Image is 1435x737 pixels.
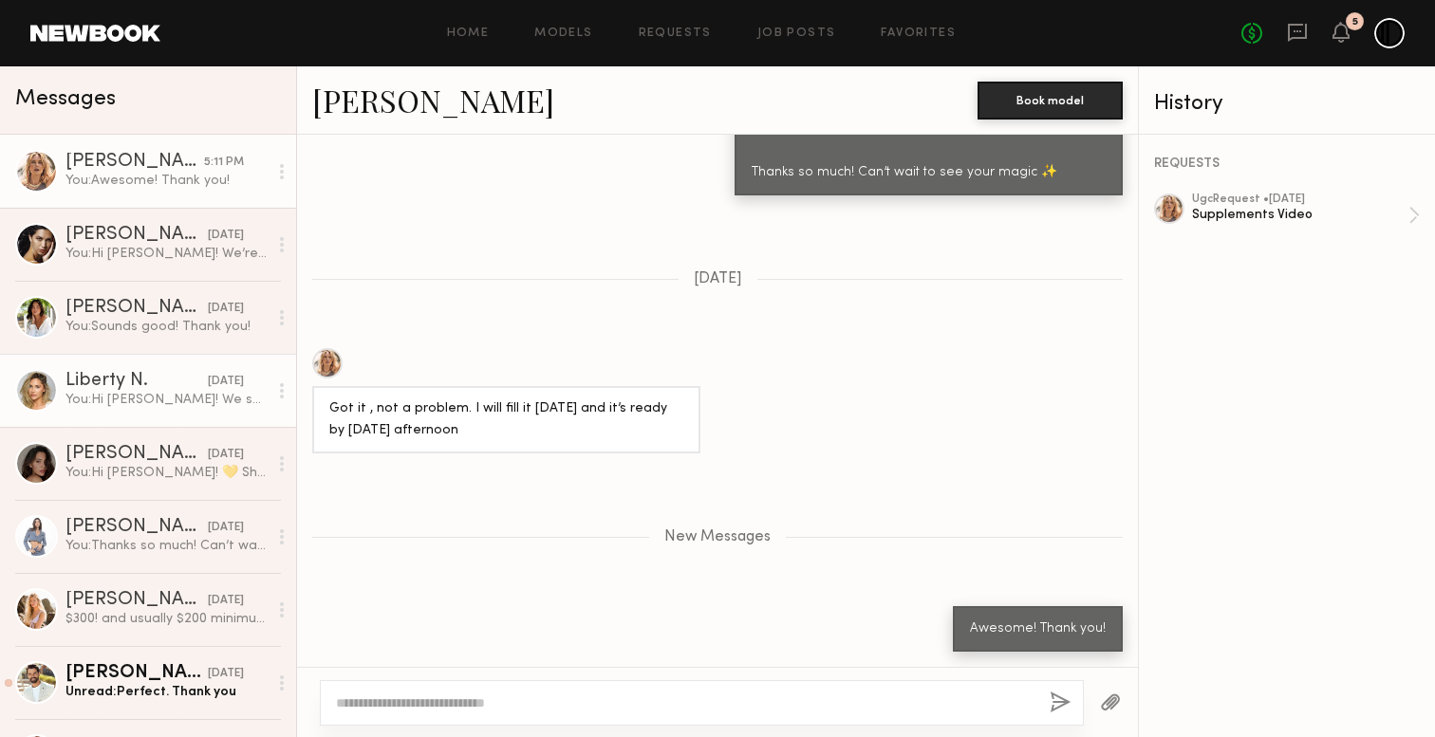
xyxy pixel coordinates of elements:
div: [DATE] [208,300,244,318]
div: You: Hi [PERSON_NAME]! We’re looking for a simple vertical video. Hook: “My hair and nails have n... [65,245,268,263]
div: Awesome! Thank you! [970,618,1106,640]
div: Got it , not a problem. I will fill it [DATE] and it’s ready by [DATE] afternoon [329,398,683,442]
div: [DATE] [208,373,244,391]
div: [PERSON_NAME] [65,226,208,245]
div: History [1154,93,1420,115]
a: ugcRequest •[DATE]Supplements Video [1192,193,1420,237]
div: $300! and usually $200 minimum without [65,610,268,628]
div: [PERSON_NAME] [65,591,208,610]
div: You: Awesome! Thank you! [65,172,268,190]
a: Job Posts [757,28,836,40]
a: [PERSON_NAME] [312,80,554,120]
div: [PERSON_NAME] [65,153,204,172]
span: New Messages [664,529,771,545]
a: Requests [639,28,712,40]
div: [PERSON_NAME] [65,518,208,537]
div: REQUESTS [1154,157,1420,171]
a: Book model [978,91,1123,107]
div: [PERSON_NAME] [65,664,208,683]
span: Messages [15,88,116,110]
span: [DATE] [694,271,742,287]
div: Unread: Perfect. Thank you [65,683,268,701]
a: Models [534,28,592,40]
div: 5 [1352,17,1358,28]
div: Supplements Video [1192,206,1408,224]
div: ugc Request • [DATE] [1192,193,1408,206]
button: Book model [978,82,1123,120]
div: [PERSON_NAME] [65,445,208,464]
div: [DATE] [208,592,244,610]
div: You: Sounds good! Thank you! [65,318,268,336]
div: Liberty N. [65,372,208,391]
div: [PERSON_NAME] [65,299,208,318]
div: You: Hi [PERSON_NAME]! 💛 Sharing a few video examples we love below. We’re aiming for a more dyna... [65,464,268,482]
a: Home [447,28,490,40]
div: 5:11 PM [204,154,244,172]
div: [DATE] [208,519,244,537]
a: Favorites [881,28,956,40]
div: [DATE] [208,446,244,464]
div: [DATE] [208,665,244,683]
div: [DATE] [208,227,244,245]
div: You: Thanks so much! Can’t wait to see your magic ✨ [65,537,268,555]
div: You: Hi [PERSON_NAME]! We shipped to this address: Creator Shipping Address: [STREET_ADDRESS][PER... [65,391,268,409]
